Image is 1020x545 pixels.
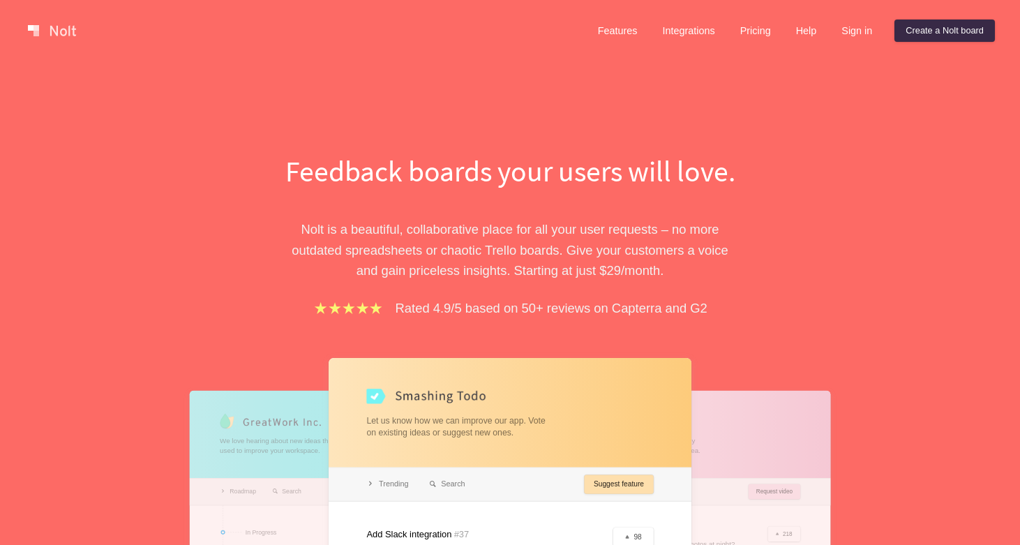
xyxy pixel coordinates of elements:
[269,219,751,281] p: Nolt is a beautiful, collaborative place for all your user requests – no more outdated spreadshee...
[785,20,828,42] a: Help
[894,20,995,42] a: Create a Nolt board
[396,298,707,318] p: Rated 4.9/5 based on 50+ reviews on Capterra and G2
[587,20,649,42] a: Features
[269,151,751,191] h1: Feedback boards your users will love.
[729,20,782,42] a: Pricing
[651,20,726,42] a: Integrations
[830,20,883,42] a: Sign in
[313,300,384,316] img: stars.b067e34983.png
